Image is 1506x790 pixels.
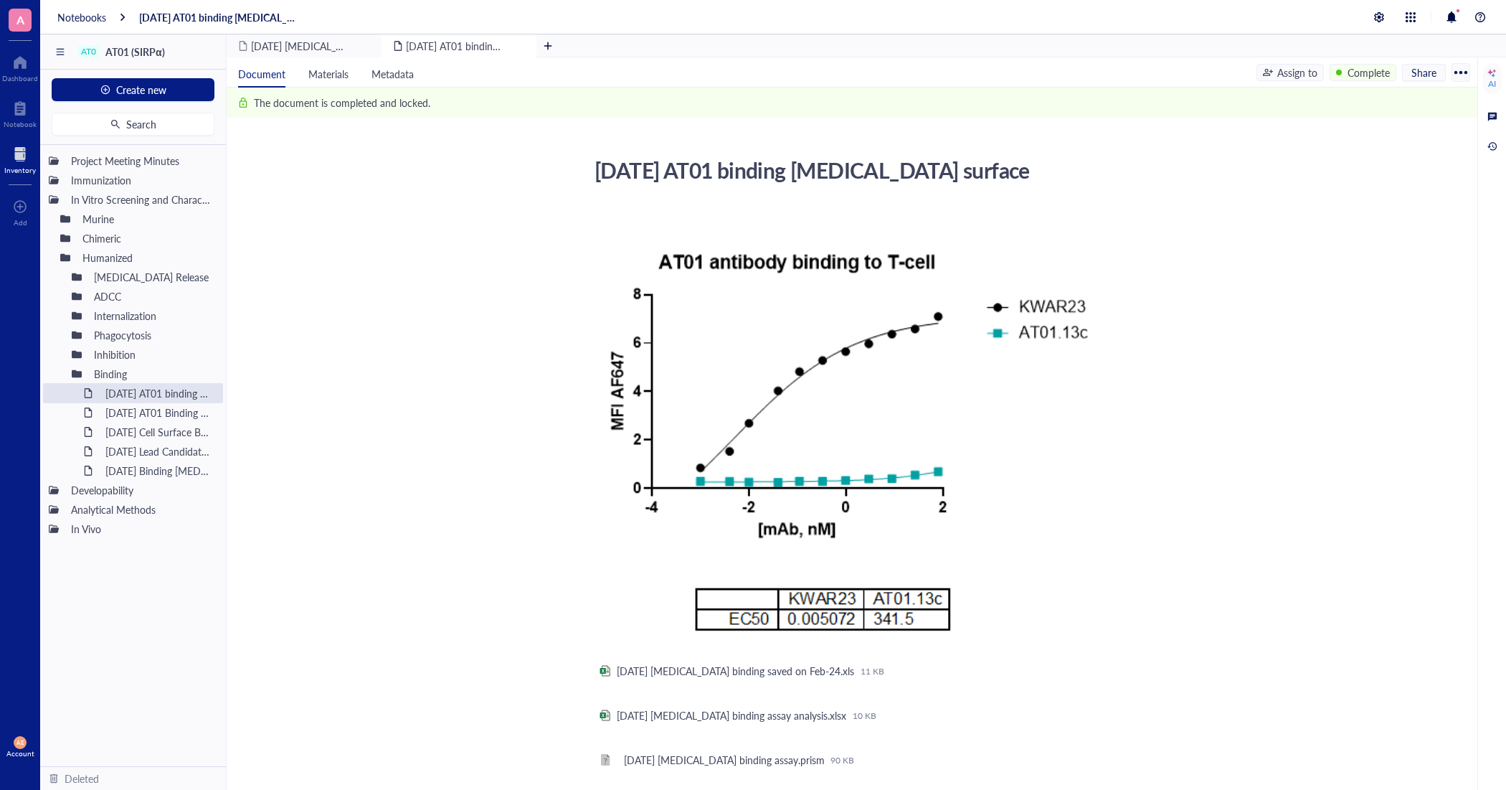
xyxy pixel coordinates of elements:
div: [DATE] [MEDICAL_DATA] binding assay analysis.xlsx [617,709,847,722]
img: genemod-experiment-image [594,237,1104,642]
span: Document [238,67,285,81]
span: AE [16,739,24,746]
div: [DATE] AT01 binding [MEDICAL_DATA] surface [99,383,217,403]
div: Immunization [65,170,217,190]
div: [DATE] [MEDICAL_DATA] binding assay.prism [624,753,825,766]
span: Create new [116,84,166,95]
div: Internalization [87,306,217,326]
div: Binding [87,364,217,384]
div: Chimeric [76,228,217,248]
div: Assign to [1277,65,1317,80]
button: Share [1402,64,1446,81]
a: Notebook [4,97,37,128]
div: In Vitro Screening and Characterization [65,189,217,210]
div: In Vivo [65,519,217,539]
a: Dashboard [2,51,38,83]
div: Inhibition [87,344,217,365]
div: [MEDICAL_DATA] Release [87,267,217,287]
div: 11 KB [861,665,884,677]
div: AI [1488,78,1496,90]
span: AT01 (SIRPα) [105,44,165,59]
a: [DATE] AT01 binding [MEDICAL_DATA] surface [139,11,301,24]
div: Dashboard [2,74,38,83]
div: [DATE] Lead Candidate Binding to SIRPalpha variants [99,441,217,461]
span: Share [1411,66,1436,79]
div: 90 KB [830,754,854,766]
a: Inventory [4,143,36,174]
div: [DATE] AT01 Binding [MEDICAL_DATA] surface [99,403,217,423]
div: ADCC [87,286,217,306]
div: The document is completed and locked. [254,95,430,110]
span: Metadata [371,67,414,81]
button: Search [52,113,214,136]
button: Create new [52,78,214,101]
div: Murine [76,209,217,229]
span: A [16,11,24,29]
div: Deleted [65,771,99,786]
span: Materials [308,67,349,81]
div: Account [6,749,34,758]
div: Project Meeting Minutes [65,151,217,171]
div: [DATE] AT01 binding [MEDICAL_DATA] surface [588,152,1099,188]
div: [DATE] Binding [MEDICAL_DATA] [99,461,217,481]
div: Notebook [4,120,37,128]
div: Humanized [76,248,217,268]
div: Complete [1348,65,1390,80]
div: Inventory [4,166,36,174]
div: AT0 [81,47,96,57]
div: Analytical Methods [65,499,217,519]
div: [DATE] Cell Surface Binding AT01-Cyno-SIRPalpha [99,422,217,442]
span: Search [126,118,156,130]
div: [DATE] [MEDICAL_DATA] binding saved on Feb-24.xls [617,664,855,677]
a: Notebooks [57,11,106,24]
div: Add [14,218,27,227]
div: 10 KB [853,710,876,721]
div: Phagocytosis [87,325,217,345]
div: Developability [65,480,217,500]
